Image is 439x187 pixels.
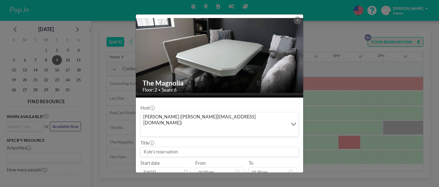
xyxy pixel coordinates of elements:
label: Title [140,140,154,146]
div: Search for option [141,112,298,136]
span: • [158,88,160,92]
label: Host [140,105,155,111]
label: Start date [140,160,160,166]
label: From [195,160,206,166]
h2: The Magnolia [143,79,297,87]
img: 537.png [136,18,304,94]
input: Kyle's reservation [141,147,298,157]
label: To [249,160,253,166]
span: - [245,162,247,175]
input: Search for option [141,128,287,135]
span: [PERSON_NAME] ([PERSON_NAME][EMAIL_ADDRESS][DOMAIN_NAME]) [142,114,286,126]
span: Floor: 2 [143,87,157,93]
span: Seats: 6 [162,87,177,93]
